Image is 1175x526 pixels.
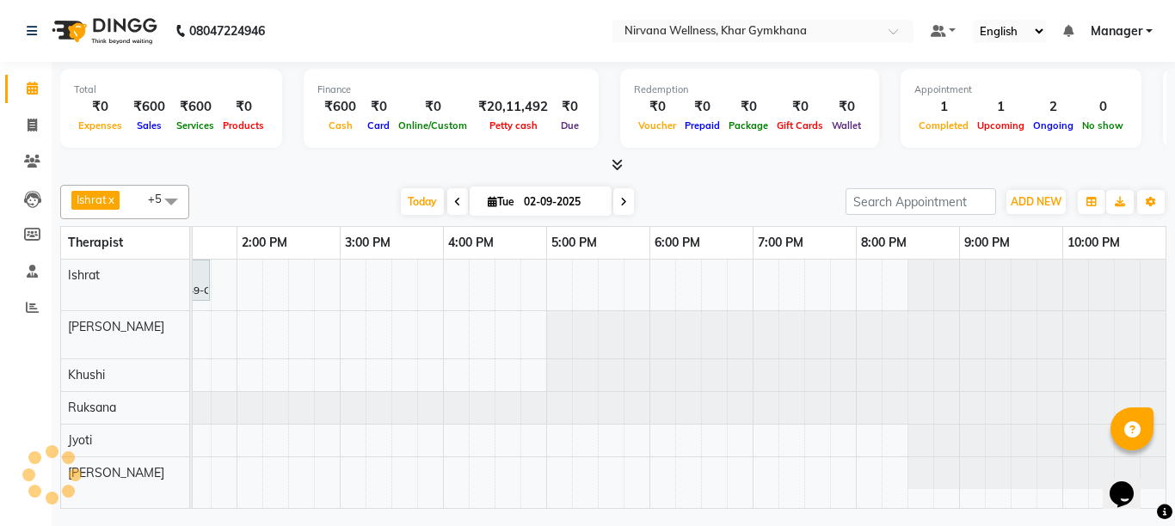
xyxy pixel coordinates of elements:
a: 3:00 PM [341,230,395,255]
span: Products [218,119,268,131]
div: 0 [1078,97,1128,117]
div: ₹0 [680,97,724,117]
div: ₹0 [724,97,772,117]
span: +5 [148,192,175,205]
div: ₹0 [772,97,827,117]
div: 1 [914,97,973,117]
span: Jyoti [68,432,92,448]
img: logo [44,7,162,55]
span: Therapist [68,235,123,250]
div: ₹0 [634,97,680,117]
span: Ruksana [68,400,116,415]
div: ₹20,11,492 [471,97,555,117]
span: Online/Custom [394,119,471,131]
span: Cash [324,119,357,131]
div: ₹0 [555,97,585,117]
a: x [107,193,114,206]
span: Sales [132,119,166,131]
span: [PERSON_NAME] [68,319,164,334]
span: Voucher [634,119,680,131]
div: 2 [1029,97,1078,117]
iframe: chat widget [1103,457,1158,509]
span: Prepaid [680,119,724,131]
div: Redemption [634,83,865,97]
div: 1 [973,97,1029,117]
a: 5:00 PM [547,230,601,255]
div: Appointment [914,83,1128,97]
span: Khushi [68,367,105,382]
span: Completed [914,119,973,131]
span: Services [172,119,218,131]
span: Upcoming [973,119,1029,131]
div: ₹0 [363,97,394,117]
div: Total [74,83,268,97]
b: 08047224946 [189,7,265,55]
span: Tue [483,195,519,208]
span: Due [557,119,583,131]
input: 2025-09-02 [519,189,605,215]
a: 10:00 PM [1063,230,1124,255]
div: ₹600 [172,97,218,117]
div: Finance [317,83,585,97]
span: ADD NEW [1011,195,1061,208]
a: 9:00 PM [960,230,1014,255]
a: 8:00 PM [857,230,911,255]
span: [PERSON_NAME] [68,465,164,480]
div: ₹0 [827,97,865,117]
span: Ongoing [1029,119,1078,131]
div: ₹0 [218,97,268,117]
a: 7:00 PM [754,230,808,255]
span: Ishrat [68,267,100,283]
span: Ishrat [77,193,107,206]
span: Wallet [827,119,865,131]
span: Manager [1091,22,1142,40]
a: 4:00 PM [444,230,498,255]
span: Gift Cards [772,119,827,131]
span: Package [724,119,772,131]
div: ₹0 [394,97,471,117]
div: ₹0 [74,97,126,117]
span: No show [1078,119,1128,131]
div: ₹600 [317,97,363,117]
span: Card [363,119,394,131]
span: Expenses [74,119,126,131]
span: Petty cash [485,119,542,131]
button: ADD NEW [1006,190,1066,214]
a: 2:00 PM [237,230,292,255]
input: Search Appointment [846,188,996,215]
div: ₹600 [126,97,172,117]
a: 6:00 PM [650,230,704,255]
span: Today [401,188,444,215]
